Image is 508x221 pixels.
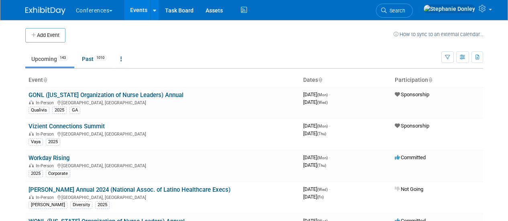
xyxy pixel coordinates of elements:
span: [DATE] [303,130,326,136]
div: 2025 [95,201,110,209]
span: [DATE] [303,186,330,192]
img: Stephanie Donley [423,4,475,13]
span: [DATE] [303,123,330,129]
a: Sort by Participation Type [428,77,432,83]
span: 1010 [94,55,107,61]
span: [DATE] [303,91,330,97]
div: GA [69,107,80,114]
span: Sponsorship [395,123,429,129]
div: Vaya [29,138,43,146]
img: In-Person Event [29,100,34,104]
div: 2025 [52,107,67,114]
span: Committed [395,154,426,160]
span: (Thu) [317,163,326,168]
img: ExhibitDay [25,7,65,15]
span: In-Person [36,195,56,200]
span: [DATE] [303,162,326,168]
a: Sort by Start Date [318,77,322,83]
div: 2025 [29,170,43,177]
span: - [329,123,330,129]
span: Not Going [395,186,423,192]
span: (Mon) [317,124,328,128]
div: [GEOGRAPHIC_DATA], [GEOGRAPHIC_DATA] [29,99,297,105]
a: Vizient Connections Summit [29,123,105,130]
span: [DATE] [303,154,330,160]
span: (Fri) [317,195,324,199]
span: (Wed) [317,100,328,105]
span: (Mon) [317,156,328,160]
a: Search [376,4,413,18]
a: How to sync to an external calendar... [394,31,483,37]
a: [PERSON_NAME] Annual 2024 (National Assoc. of Latino Healthcare Execs) [29,186,231,193]
span: (Mon) [317,93,328,97]
a: Sort by Event Name [43,77,47,83]
div: [GEOGRAPHIC_DATA], [GEOGRAPHIC_DATA] [29,162,297,168]
span: - [329,91,330,97]
span: - [329,186,330,192]
div: Diversity [70,201,92,209]
div: [PERSON_NAME] [29,201,67,209]
a: Past1010 [76,51,113,67]
span: [DATE] [303,99,328,105]
th: Event [25,73,300,87]
span: Sponsorship [395,91,429,97]
span: In-Person [36,132,56,137]
img: In-Person Event [29,195,34,199]
span: (Thu) [317,132,326,136]
span: In-Person [36,163,56,168]
th: Participation [392,73,483,87]
span: (Wed) [317,187,328,192]
div: Corporate [46,170,70,177]
img: In-Person Event [29,163,34,167]
div: 2025 [46,138,60,146]
div: [GEOGRAPHIC_DATA], [GEOGRAPHIC_DATA] [29,130,297,137]
span: [DATE] [303,194,324,200]
div: Qualivis [29,107,49,114]
span: Search [387,8,405,14]
span: 143 [57,55,68,61]
span: In-Person [36,100,56,105]
a: Upcoming143 [25,51,74,67]
a: Workday Rising [29,154,69,162]
span: - [329,154,330,160]
a: GONL ([US_STATE] Organization of Nurse Leaders) Annual [29,91,184,99]
button: Add Event [25,28,65,43]
div: [GEOGRAPHIC_DATA], [GEOGRAPHIC_DATA] [29,194,297,200]
img: In-Person Event [29,132,34,136]
th: Dates [300,73,392,87]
